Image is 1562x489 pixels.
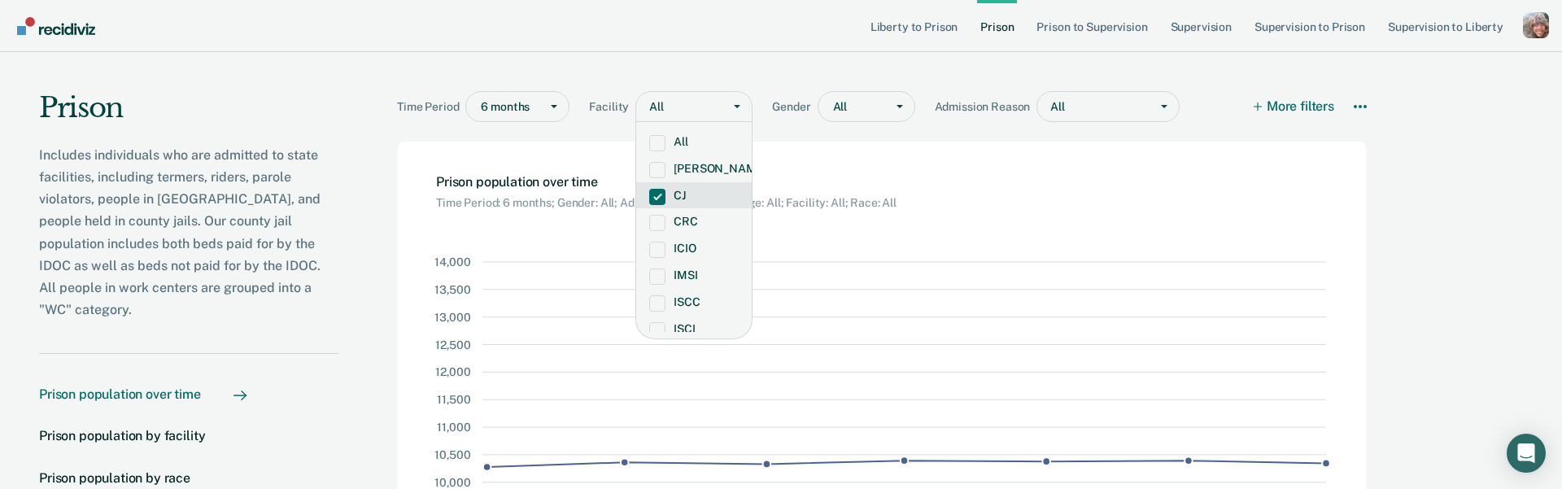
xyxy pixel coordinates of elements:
h1: Prison [39,91,338,138]
input: gender [833,100,836,114]
label: CRC [649,215,739,229]
button: Profile dropdown button [1523,12,1549,38]
div: Prison population by race [39,470,190,486]
div: All [1037,95,1150,119]
span: Admission Reason [935,100,1037,114]
div: Prison population by facility [39,428,205,443]
p: Includes individuals who are admitted to state facilities, including termers, riders, parole viol... [39,144,338,321]
circle: Point at x Wed Oct 01 2025 00:00:00 GMT-0700 (Pacific Daylight Time) and y 10344 [1322,460,1330,468]
g: points [483,456,1330,470]
label: [PERSON_NAME] [649,162,739,176]
label: CJ [649,189,739,203]
input: timePeriod [481,100,483,114]
label: All [649,135,739,149]
div: Chart subtitle [436,190,897,210]
label: ICIO [649,242,739,255]
span: Gender [772,100,817,114]
img: Recidiviz [17,17,95,35]
span: Time Period [397,100,465,114]
div: All [636,95,722,119]
svg: More options [1354,100,1367,113]
h2: Chart: Prison population over time. Current filters: Time Period: 6 months; Gender: All; Admissio... [436,174,897,210]
div: Prison population over time [39,386,201,402]
span: Facility [589,100,635,114]
label: IMSI [649,269,739,282]
label: ISCI [649,322,739,336]
label: ISCC [649,295,739,309]
div: Open Intercom Messenger [1507,434,1546,473]
button: More filters [1254,91,1334,122]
